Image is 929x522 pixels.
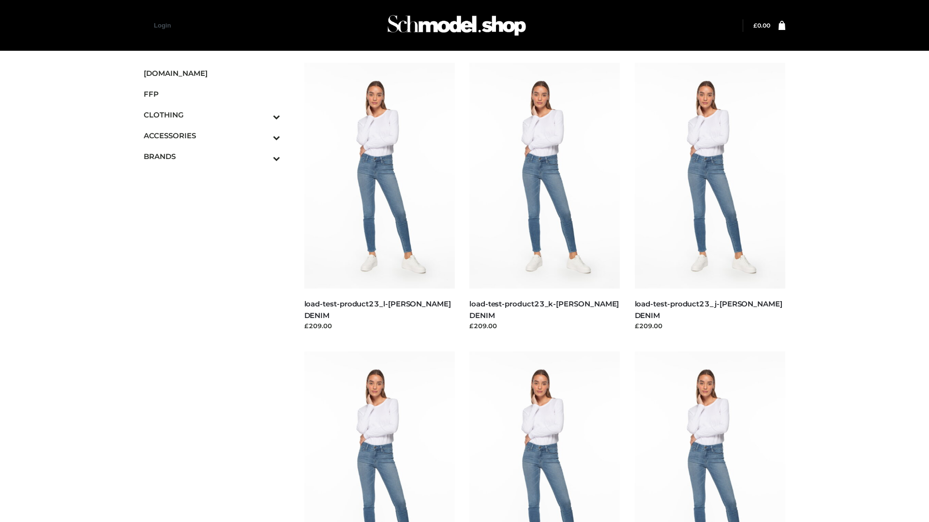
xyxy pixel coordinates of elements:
a: load-test-product23_k-[PERSON_NAME] DENIM [469,299,619,319]
div: £209.00 [304,321,455,331]
span: CLOTHING [144,109,280,120]
a: load-test-product23_j-[PERSON_NAME] DENIM [635,299,782,319]
div: £209.00 [469,321,620,331]
a: load-test-product23_l-[PERSON_NAME] DENIM [304,299,451,319]
button: Toggle Submenu [246,104,280,125]
a: Login [154,22,171,29]
a: BRANDSToggle Submenu [144,146,280,167]
img: Schmodel Admin 964 [384,6,529,44]
span: BRANDS [144,151,280,162]
a: ACCESSORIESToggle Submenu [144,125,280,146]
span: [DOMAIN_NAME] [144,68,280,79]
a: FFP [144,84,280,104]
button: Toggle Submenu [246,125,280,146]
span: £ [753,22,757,29]
bdi: 0.00 [753,22,770,29]
span: FFP [144,88,280,100]
a: [DOMAIN_NAME] [144,63,280,84]
a: £0.00 [753,22,770,29]
div: £209.00 [635,321,786,331]
span: ACCESSORIES [144,130,280,141]
button: Toggle Submenu [246,146,280,167]
a: CLOTHINGToggle Submenu [144,104,280,125]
